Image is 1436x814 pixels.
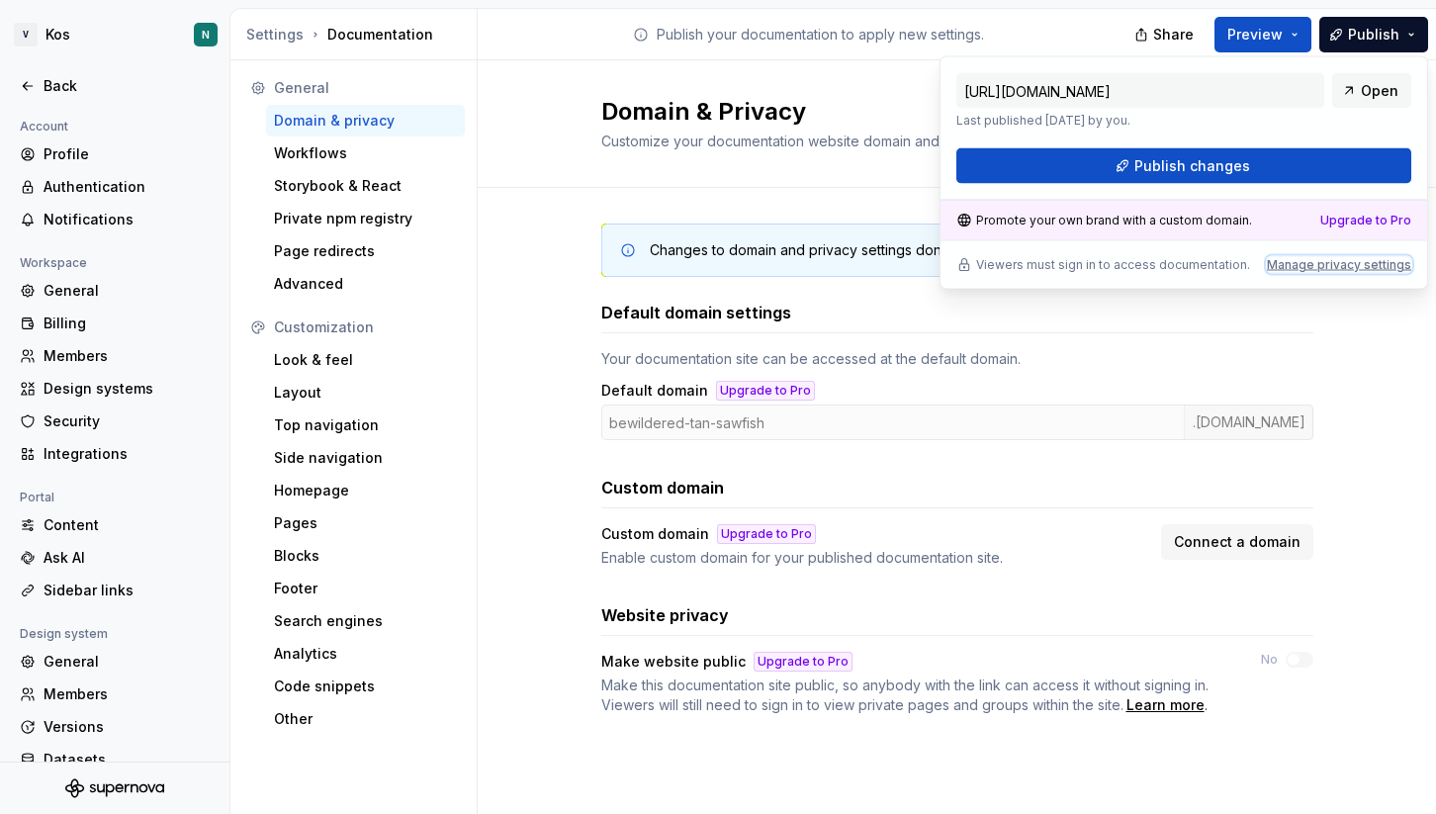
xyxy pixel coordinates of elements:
[266,235,465,267] a: Page redirects
[44,177,210,197] div: Authentication
[1348,25,1399,45] span: Publish
[274,241,457,261] div: Page redirects
[45,25,70,45] div: Kos
[12,70,218,102] a: Back
[266,475,465,506] a: Homepage
[12,251,95,275] div: Workspace
[601,301,791,324] h3: Default domain settings
[44,210,210,229] div: Notifications
[274,176,457,196] div: Storybook & React
[44,144,210,164] div: Profile
[44,281,210,301] div: General
[1227,25,1283,45] span: Preview
[266,703,465,735] a: Other
[274,111,457,131] div: Domain & privacy
[601,677,1209,713] span: Make this documentation site public, so anybody with the link can access it without signing in. V...
[12,204,218,235] a: Notifications
[44,750,210,769] div: Datasets
[1319,17,1428,52] button: Publish
[1126,695,1205,715] a: Learn more
[274,415,457,435] div: Top navigation
[44,411,210,431] div: Security
[4,13,225,56] button: VKosN
[274,143,457,163] div: Workflows
[1267,257,1411,273] button: Manage privacy settings
[1332,73,1411,109] a: Open
[601,652,746,672] div: Make website public
[1320,213,1411,228] button: Upgrade to Pro
[12,646,218,678] a: General
[266,605,465,637] a: Search engines
[44,515,210,535] div: Content
[274,274,457,294] div: Advanced
[65,778,164,798] svg: Supernova Logo
[246,25,304,45] button: Settings
[12,575,218,606] a: Sidebar links
[202,27,210,43] div: N
[601,603,729,627] h3: Website privacy
[12,744,218,775] a: Datasets
[44,314,210,333] div: Billing
[12,711,218,743] a: Versions
[266,170,465,202] a: Storybook & React
[976,257,1250,273] p: Viewers must sign in to access documentation.
[274,481,457,500] div: Homepage
[274,546,457,566] div: Blocks
[601,381,708,401] label: Default domain
[274,209,457,228] div: Private npm registry
[266,507,465,539] a: Pages
[266,442,465,474] a: Side navigation
[956,113,1324,129] p: Last published [DATE] by you.
[12,509,218,541] a: Content
[274,383,457,403] div: Layout
[274,644,457,664] div: Analytics
[274,448,457,468] div: Side navigation
[12,340,218,372] a: Members
[754,652,853,672] button: Upgrade to Pro
[601,96,1290,128] h2: Domain & Privacy
[601,349,1313,369] div: Your documentation site can be accessed at the default domain.
[274,677,457,696] div: Code snippets
[12,542,218,574] a: Ask AI
[956,213,1252,228] div: Promote your own brand with a custom domain.
[1124,17,1207,52] button: Share
[266,344,465,376] a: Look & feel
[266,540,465,572] a: Blocks
[266,105,465,136] a: Domain & privacy
[266,638,465,670] a: Analytics
[601,676,1225,715] span: .
[12,275,218,307] a: General
[1134,156,1250,176] span: Publish changes
[12,115,76,138] div: Account
[1153,25,1194,45] span: Share
[44,346,210,366] div: Members
[44,684,210,704] div: Members
[657,25,984,45] p: Publish your documentation to apply new settings.
[1261,652,1278,668] label: No
[601,548,1149,568] div: Enable custom domain for your published documentation site.
[44,444,210,464] div: Integrations
[274,579,457,598] div: Footer
[266,137,465,169] a: Workflows
[274,350,457,370] div: Look & feel
[12,373,218,405] a: Design systems
[14,23,38,46] div: V
[12,486,62,509] div: Portal
[44,379,210,399] div: Design systems
[601,133,1049,149] span: Customize your documentation website domain and privacy settings.
[274,78,457,98] div: General
[716,381,815,401] button: Upgrade to Pro
[12,438,218,470] a: Integrations
[44,717,210,737] div: Versions
[601,476,724,499] h3: Custom domain
[717,524,816,544] button: Upgrade to Pro
[44,581,210,600] div: Sidebar links
[1361,81,1398,101] span: Open
[44,548,210,568] div: Ask AI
